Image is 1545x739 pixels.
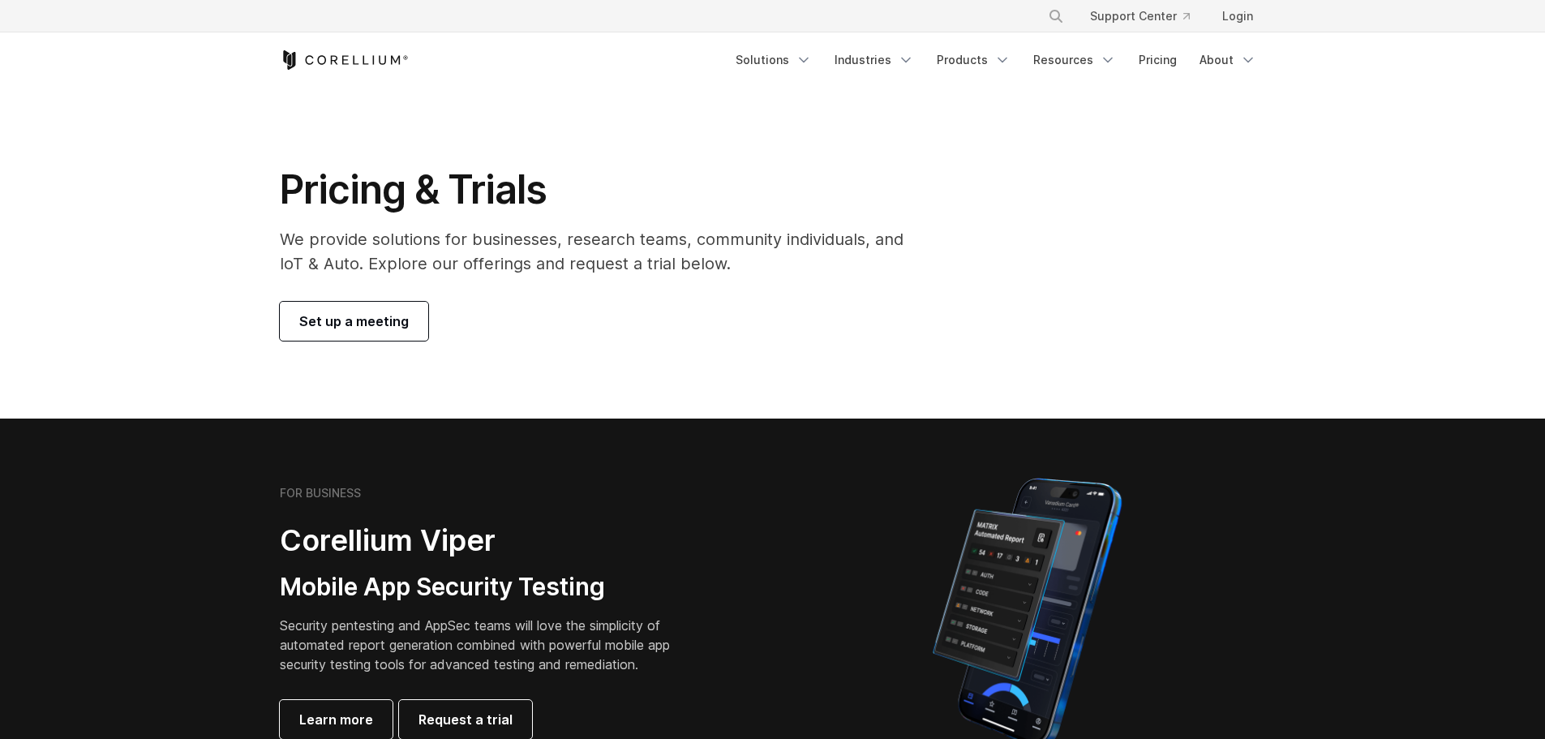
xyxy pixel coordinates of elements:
span: Request a trial [418,710,513,729]
h2: Corellium Viper [280,522,695,559]
a: Login [1209,2,1266,31]
h3: Mobile App Security Testing [280,572,695,603]
p: Security pentesting and AppSec teams will love the simplicity of automated report generation comb... [280,616,695,674]
button: Search [1041,2,1071,31]
a: Products [927,45,1020,75]
a: Set up a meeting [280,302,428,341]
h1: Pricing & Trials [280,165,926,214]
a: Industries [825,45,924,75]
span: Learn more [299,710,373,729]
p: We provide solutions for businesses, research teams, community individuals, and IoT & Auto. Explo... [280,227,926,276]
div: Navigation Menu [1028,2,1266,31]
span: Set up a meeting [299,311,409,331]
a: Learn more [280,700,393,739]
a: Resources [1024,45,1126,75]
a: Request a trial [399,700,532,739]
a: About [1190,45,1266,75]
div: Navigation Menu [726,45,1266,75]
h6: FOR BUSINESS [280,486,361,501]
a: Pricing [1129,45,1187,75]
a: Corellium Home [280,50,409,70]
a: Support Center [1077,2,1203,31]
a: Solutions [726,45,822,75]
